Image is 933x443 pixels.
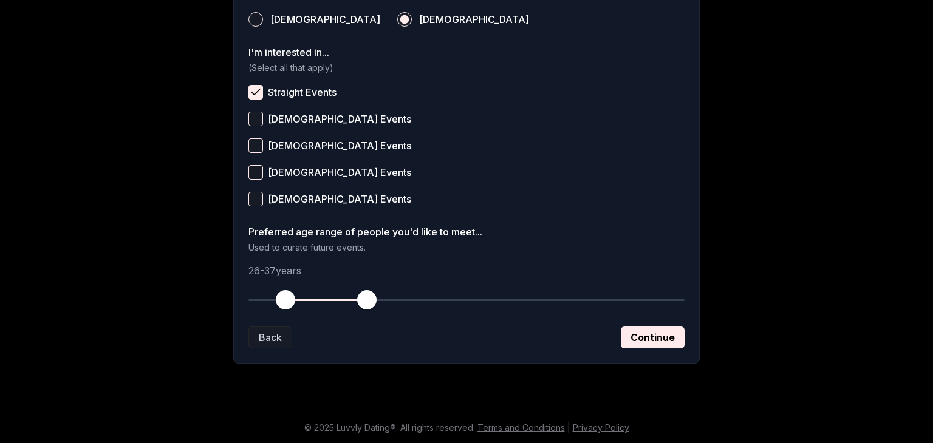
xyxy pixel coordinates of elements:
[248,165,263,180] button: [DEMOGRAPHIC_DATA] Events
[248,263,685,278] p: 26 - 37 years
[268,141,411,150] span: [DEMOGRAPHIC_DATA] Events
[248,12,263,27] button: [DEMOGRAPHIC_DATA]
[477,422,565,433] a: Terms and Conditions
[419,15,529,24] span: [DEMOGRAPHIC_DATA]
[248,112,263,126] button: [DEMOGRAPHIC_DATA] Events
[248,227,685,237] label: Preferred age range of people you'd like to meet...
[248,242,685,254] p: Used to curate future events.
[268,194,411,204] span: [DEMOGRAPHIC_DATA] Events
[270,15,380,24] span: [DEMOGRAPHIC_DATA]
[248,138,263,153] button: [DEMOGRAPHIC_DATA] Events
[573,422,629,433] a: Privacy Policy
[567,422,570,433] span: |
[397,12,412,27] button: [DEMOGRAPHIC_DATA]
[248,85,263,100] button: Straight Events
[621,326,685,348] button: Continue
[248,192,263,206] button: [DEMOGRAPHIC_DATA] Events
[248,62,685,74] p: (Select all that apply)
[268,114,411,124] span: [DEMOGRAPHIC_DATA] Events
[248,47,685,57] label: I'm interested in...
[248,326,292,348] button: Back
[268,87,337,97] span: Straight Events
[268,167,411,177] span: [DEMOGRAPHIC_DATA] Events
